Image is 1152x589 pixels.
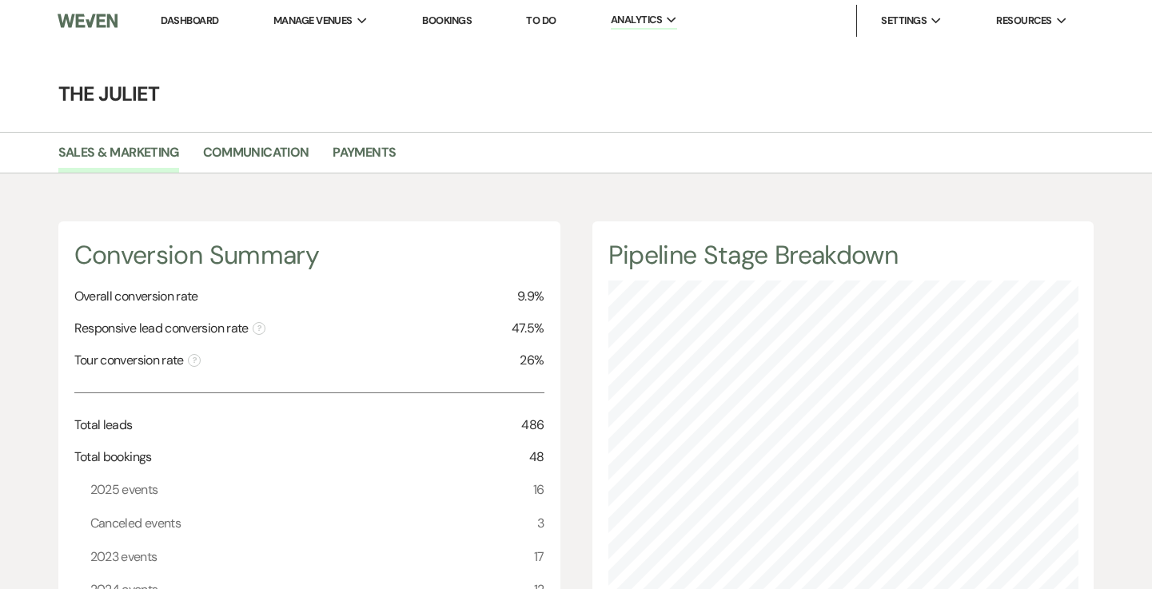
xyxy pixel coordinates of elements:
span: 486 [521,416,544,435]
span: Settings [881,13,927,29]
a: Payments [333,142,396,173]
span: 26% [520,351,544,370]
span: Responsive lead conversion rate [74,319,265,338]
span: ? [188,354,201,367]
span: 17 [534,547,544,567]
a: Dashboard [161,14,218,27]
span: Analytics [611,12,662,28]
span: Total leads [74,416,133,435]
span: ? [253,322,265,335]
span: 3 [537,513,544,534]
span: Canceled events [90,513,181,534]
img: Weven Logo [58,4,118,38]
span: Resources [996,13,1051,29]
span: Total bookings [74,448,152,467]
a: To Do [526,14,556,27]
h4: Pipeline Stage Breakdown [608,237,1078,273]
span: 2023 events [90,547,157,567]
span: 9.9% [517,287,544,306]
h4: The Juliet [1,80,1152,108]
span: Manage Venues [273,13,353,29]
span: 2025 events [90,480,158,500]
a: Sales & Marketing [58,142,179,173]
span: Tour conversion rate [74,351,201,370]
span: 47.5% [512,319,544,338]
a: Communication [203,142,309,173]
span: 16 [533,480,544,500]
h4: Conversion Summary [74,237,544,273]
span: 48 [529,448,544,467]
a: Bookings [422,14,472,27]
span: Overall conversion rate [74,287,198,306]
